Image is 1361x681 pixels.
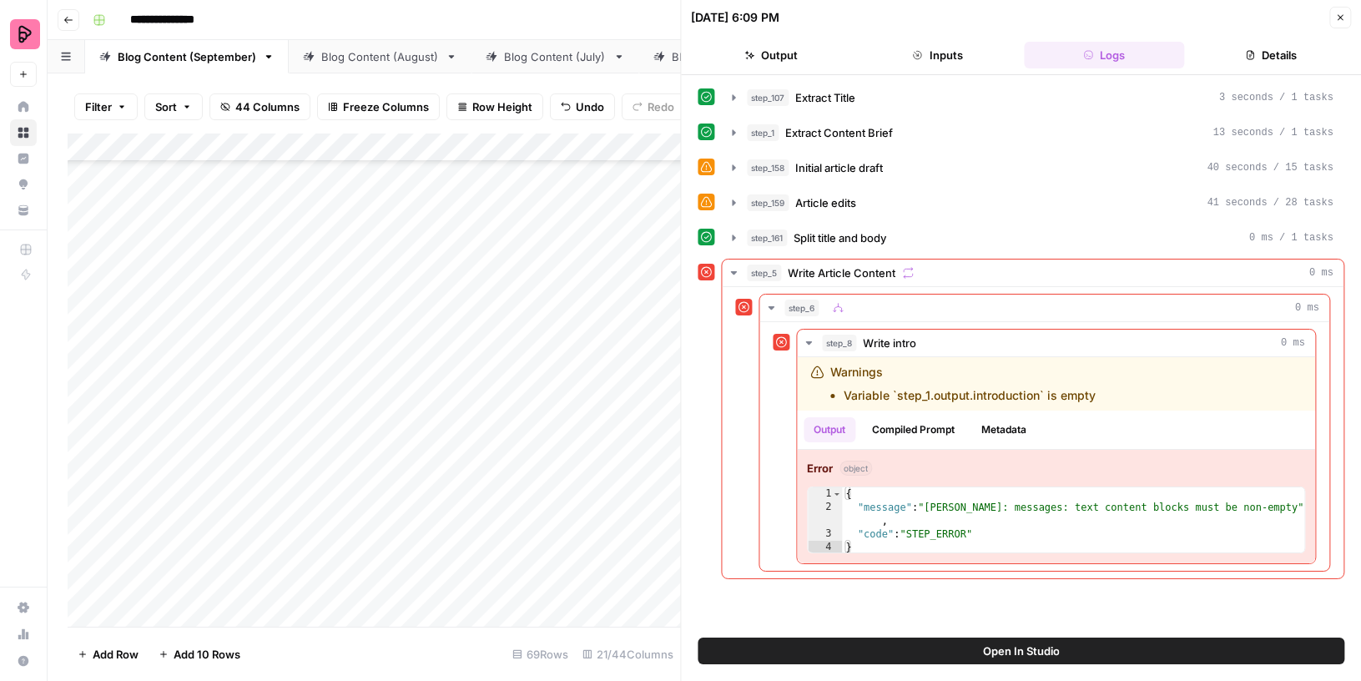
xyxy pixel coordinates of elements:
[798,330,1316,356] button: 0 ms
[10,119,37,146] a: Browse
[723,224,1344,251] button: 0 ms / 1 tasks
[808,460,834,477] strong: Error
[748,265,782,281] span: step_5
[235,98,300,115] span: 44 Columns
[823,335,857,351] span: step_8
[748,124,779,141] span: step_1
[858,42,1018,68] button: Inputs
[723,119,1344,146] button: 13 seconds / 1 tasks
[10,171,37,198] a: Opportunities
[748,230,788,246] span: step_161
[723,189,1344,216] button: 41 seconds / 28 tasks
[149,641,250,668] button: Add 10 Rows
[748,89,789,106] span: step_107
[622,93,685,120] button: Redo
[831,364,1096,404] div: Warnings
[809,541,843,554] div: 4
[74,93,138,120] button: Filter
[68,641,149,668] button: Add Row
[723,260,1344,286] button: 0 ms
[472,98,532,115] span: Row Height
[723,154,1344,181] button: 40 seconds / 15 tasks
[446,93,543,120] button: Row Height
[648,98,674,115] span: Redo
[840,461,873,476] span: object
[748,194,789,211] span: step_159
[343,98,429,115] span: Freeze Columns
[118,48,256,65] div: Blog Content (September)
[809,501,843,527] div: 2
[692,42,852,68] button: Output
[471,40,639,73] a: Blog Content (July)
[321,48,439,65] div: Blog Content (August)
[1207,160,1333,175] span: 40 seconds / 15 tasks
[174,646,240,663] span: Add 10 Rows
[983,643,1060,659] span: Open In Studio
[864,335,917,351] span: Write intro
[10,19,40,49] img: Preply Logo
[85,98,112,115] span: Filter
[809,487,843,501] div: 1
[804,417,856,442] button: Output
[10,648,37,674] button: Help + Support
[10,93,37,120] a: Home
[155,98,177,115] span: Sort
[844,387,1096,404] li: Variable `step_1.output.introduction` is empty
[504,48,607,65] div: Blog Content (July)
[760,322,1330,571] div: 0 ms
[10,197,37,224] a: Your Data
[748,159,789,176] span: step_158
[785,300,819,316] span: step_6
[833,487,842,501] span: Toggle code folding, rows 1 through 4
[786,124,894,141] span: Extract Content Brief
[698,638,1345,664] button: Open In Studio
[209,93,310,120] button: 44 Columns
[10,13,37,55] button: Workspace: Preply
[1281,335,1305,351] span: 0 ms
[10,594,37,621] a: Settings
[1295,300,1319,315] span: 0 ms
[796,159,884,176] span: Initial article draft
[809,527,843,541] div: 3
[1025,42,1185,68] button: Logs
[760,295,1330,321] button: 0 ms
[723,84,1344,111] button: 3 seconds / 1 tasks
[1249,230,1333,245] span: 0 ms / 1 tasks
[289,40,471,73] a: Blog Content (August)
[1191,42,1351,68] button: Details
[317,93,440,120] button: Freeze Columns
[692,9,780,26] div: [DATE] 6:09 PM
[576,98,604,115] span: Undo
[93,646,139,663] span: Add Row
[789,265,896,281] span: Write Article Content
[1213,125,1333,140] span: 13 seconds / 1 tasks
[10,145,37,172] a: Insights
[1207,195,1333,210] span: 41 seconds / 28 tasks
[639,40,808,73] a: Blog Content (April)
[794,230,887,246] span: Split title and body
[798,357,1316,563] div: 0 ms
[144,93,203,120] button: Sort
[863,417,965,442] button: Compiled Prompt
[85,40,289,73] a: Blog Content (September)
[10,621,37,648] a: Usage
[796,194,857,211] span: Article edits
[1309,265,1333,280] span: 0 ms
[723,287,1344,578] div: 0 ms
[506,641,576,668] div: 69 Rows
[972,417,1037,442] button: Metadata
[672,48,775,65] div: Blog Content (April)
[796,89,856,106] span: Extract Title
[1219,90,1333,105] span: 3 seconds / 1 tasks
[576,641,681,668] div: 21/44 Columns
[550,93,615,120] button: Undo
